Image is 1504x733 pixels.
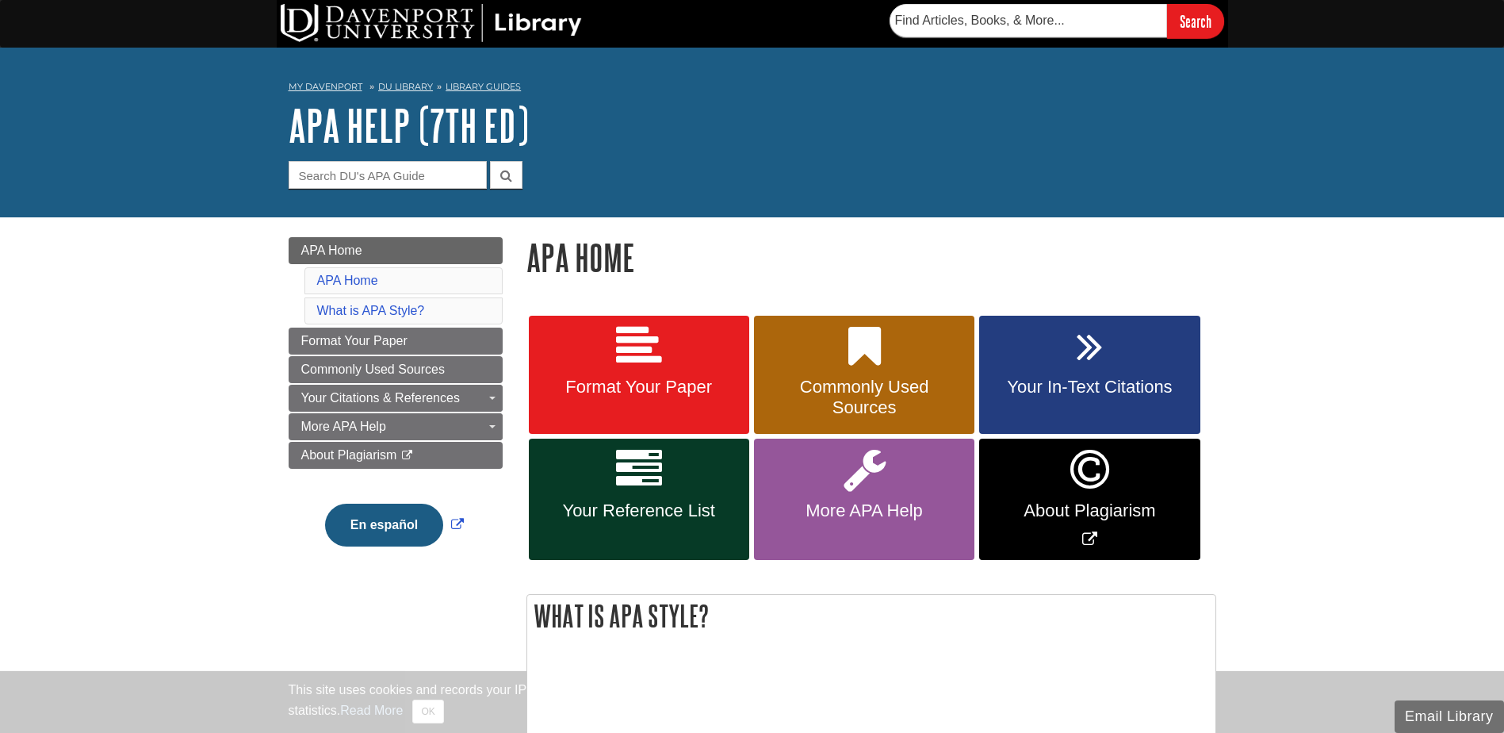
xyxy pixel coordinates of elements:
a: APA Home [289,237,503,264]
form: Searches DU Library's articles, books, and more [890,4,1224,38]
span: About Plagiarism [991,501,1188,521]
button: En español [325,504,443,547]
span: Your Reference List [541,501,737,521]
a: Commonly Used Sources [754,316,974,435]
span: More APA Help [766,501,962,521]
a: Format Your Paper [529,316,749,435]
input: Find Articles, Books, & More... [890,4,1167,37]
span: Your In-Text Citations [991,377,1188,397]
span: Format Your Paper [541,377,737,397]
a: Your In-Text Citations [979,316,1200,435]
a: More APA Help [754,439,974,560]
h1: APA Home [526,237,1216,278]
a: What is APA Style? [317,304,425,317]
a: Your Citations & References [289,385,503,412]
div: Guide Page Menu [289,237,503,574]
input: Search DU's APA Guide [289,161,487,189]
span: APA Home [301,244,362,257]
h2: What is APA Style? [527,595,1215,637]
a: Commonly Used Sources [289,356,503,383]
a: Link opens in new window [979,439,1200,560]
a: My Davenport [289,80,362,94]
div: This site uses cookies and records your IP address for usage statistics. Additionally, we use Goo... [289,681,1216,723]
a: Library Guides [446,81,521,92]
span: About Plagiarism [301,448,397,462]
a: Read More [340,704,403,717]
span: Format Your Paper [301,334,408,347]
a: DU Library [378,81,433,92]
button: Close [412,700,443,723]
a: Link opens in new window [321,518,468,532]
span: Commonly Used Sources [766,377,962,418]
a: APA Help (7th Ed) [289,101,529,150]
img: DU Library [281,4,582,42]
input: Search [1167,4,1224,38]
span: Commonly Used Sources [301,363,445,376]
span: Your Citations & References [301,391,460,405]
nav: breadcrumb [289,76,1216,102]
button: Email Library [1395,700,1504,733]
a: APA Home [317,274,378,287]
a: More APA Help [289,413,503,440]
a: Format Your Paper [289,328,503,355]
span: More APA Help [301,420,386,433]
a: Your Reference List [529,439,749,560]
i: This link opens in a new window [400,451,414,461]
a: About Plagiarism [289,442,503,469]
